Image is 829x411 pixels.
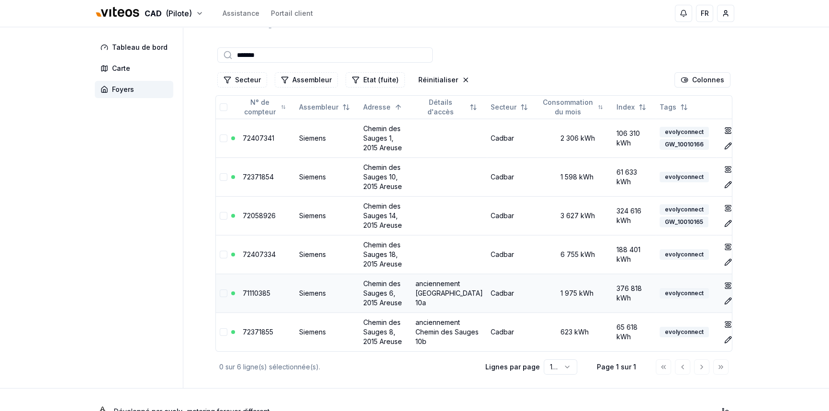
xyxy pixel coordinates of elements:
button: Sélectionner la ligne [220,212,227,220]
a: Assistance [223,9,259,18]
span: (Pilote) [166,8,192,19]
a: Chemin des Sauges 10, 2015 Areuse [363,163,402,190]
td: Cadbar [487,157,538,196]
button: Not sorted. Click to sort ascending. [410,100,483,115]
button: Not sorted. Click to sort ascending. [237,100,291,115]
a: Tableau de bord [95,39,177,56]
td: Siemens [295,274,359,312]
div: 1 975 kWh [541,289,609,298]
button: Réinitialiser les filtres [413,72,475,88]
button: Not sorted. Click to sort ascending. [611,100,652,115]
td: Siemens [295,235,359,274]
div: evolyconnect [660,288,709,299]
button: Tout sélectionner [220,103,227,111]
a: 72371854 [243,173,274,181]
img: Viteos - CAD Logo [95,1,141,24]
td: Siemens [295,119,359,157]
td: Cadbar [487,235,538,274]
span: Carte [112,64,130,73]
div: evolyconnect [660,327,709,337]
td: Cadbar [487,312,538,351]
a: 72407334 [243,250,276,258]
button: Filtrer les lignes [217,72,267,88]
span: Tableau de bord [112,43,168,52]
div: evolyconnect [660,204,709,215]
a: Portail client [271,9,313,18]
a: 72407341 [243,134,274,142]
td: Siemens [295,196,359,235]
td: Siemens [295,312,359,351]
button: FR [696,5,713,22]
div: 106 310 kWh [616,129,652,148]
span: Détails d'accès [415,98,466,117]
td: Cadbar [487,274,538,312]
td: Cadbar [487,119,538,157]
a: 72058926 [243,211,276,220]
button: Filtrer les lignes [275,72,338,88]
button: Not sorted. Click to sort ascending. [654,100,694,115]
span: CAD [145,8,162,19]
a: Chemin des Sauges 8, 2015 Areuse [363,318,402,345]
button: Sélectionner la ligne [220,328,227,336]
a: 71110385 [243,289,270,297]
span: Foyers [112,85,134,94]
div: 0 sur 6 ligne(s) sélectionnée(s). [219,362,470,372]
span: Tags [660,102,676,112]
div: Page 1 sur 1 [593,362,640,372]
button: Sélectionner la ligne [220,134,227,142]
div: 61 633 kWh [616,167,652,187]
a: Chemin des Sauges 18, 2015 Areuse [363,241,402,268]
span: Secteur [491,102,516,112]
button: Cocher les colonnes [674,72,730,88]
div: 1 598 kWh [541,172,609,182]
div: GW_10010166 [660,139,709,150]
span: 100 [550,363,561,371]
button: CAD(Pilote) [95,3,203,24]
span: Assembleur [299,102,338,112]
div: 376 818 kWh [616,284,652,303]
div: evolyconnect [660,127,709,137]
a: Chemin des Sauges 6, 2015 Areuse [363,279,402,307]
button: Filtrer les lignes [346,72,405,88]
a: Foyers [95,81,177,98]
a: Chemin des Sauges 1, 2015 Areuse [363,124,402,152]
button: Sélectionner la ligne [220,173,227,181]
p: Lignes par page [485,362,540,372]
span: Index [616,102,635,112]
span: FR [701,9,709,18]
button: Sélectionner la ligne [220,251,227,258]
div: 3 627 kWh [541,211,609,221]
div: 65 618 kWh [616,322,652,342]
button: Not sorted. Click to sort ascending. [293,100,356,115]
span: N° de compteur [243,98,277,117]
td: anciennement [GEOGRAPHIC_DATA] 10a [412,274,487,312]
button: Not sorted. Click to sort ascending. [536,100,609,115]
span: Adresse [363,102,391,112]
div: 188 401 kWh [616,245,652,264]
button: Sélectionner la ligne [220,289,227,297]
div: GW_10010165 [660,217,708,227]
div: 2 306 kWh [541,133,609,143]
div: evolyconnect [660,249,709,260]
button: Not sorted. Click to sort ascending. [485,100,534,115]
a: Carte [95,60,177,77]
div: 6 755 kWh [541,250,609,259]
td: Cadbar [487,196,538,235]
div: 623 kWh [541,327,609,337]
button: Sorted ascending. Click to sort descending. [358,100,408,115]
span: Consommation du mois [541,98,594,117]
td: anciennement Chemin des Sauges 10b [412,312,487,351]
div: evolyconnect [660,172,709,182]
a: 72371855 [243,328,273,336]
a: Chemin des Sauges 14, 2015 Areuse [363,202,402,229]
div: 324 616 kWh [616,206,652,225]
td: Siemens [295,157,359,196]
